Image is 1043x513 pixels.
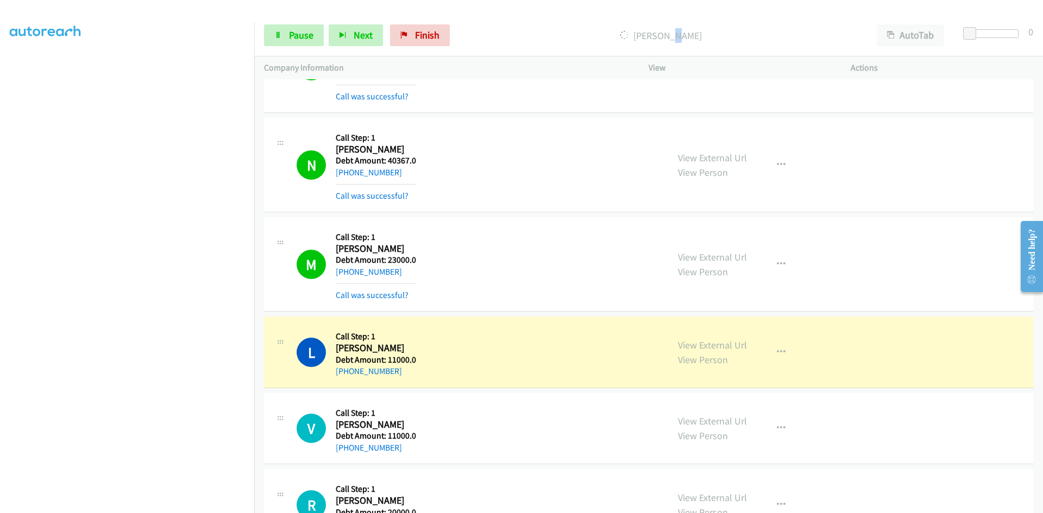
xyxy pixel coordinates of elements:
[336,132,416,143] h5: Call Step: 1
[678,429,728,442] a: View Person
[336,290,409,300] a: Call was successful?
[336,243,416,255] h2: [PERSON_NAME]
[336,143,416,156] h2: [PERSON_NAME]
[336,331,416,342] h5: Call Step: 1
[678,265,728,278] a: View Person
[678,415,747,427] a: View External Url
[336,267,402,277] a: [PHONE_NUMBER]
[336,354,416,365] h5: Debt Amount: 11000.0
[329,24,383,46] button: Next
[264,61,629,74] p: Company Information
[336,442,402,453] a: [PHONE_NUMBER]
[336,419,416,431] h2: [PERSON_NAME]
[1011,213,1043,300] iframe: Resource Center
[678,67,728,79] a: View Person
[336,408,416,419] h5: Call Step: 1
[678,491,747,504] a: View External Url
[415,29,439,41] span: Finish
[297,414,326,443] div: The call is yet to be attempted
[969,29,1019,38] div: Delay between calls (in seconds)
[354,29,373,41] span: Next
[336,484,416,495] h5: Call Step: 1
[297,414,326,443] h1: V
[336,191,409,201] a: Call was successful?
[336,91,409,102] a: Call was successful?
[297,250,326,279] h1: M
[678,339,747,351] a: View External Url
[336,167,402,178] a: [PHONE_NUMBER]
[678,151,747,164] a: View External Url
[678,353,728,366] a: View Person
[297,150,326,180] h1: N
[289,29,313,41] span: Pause
[264,24,324,46] a: Pause
[1028,24,1033,39] div: 0
[297,338,326,367] h1: L
[336,495,416,507] h2: [PERSON_NAME]
[390,24,450,46] a: Finish
[678,251,747,263] a: View External Url
[336,255,416,265] h5: Debt Amount: 23000.0
[649,61,831,74] p: View
[877,24,944,46] button: AutoTab
[678,166,728,179] a: View Person
[851,61,1033,74] p: Actions
[336,430,416,441] h5: Debt Amount: 11000.0
[336,342,416,354] h2: [PERSON_NAME]
[336,366,402,376] a: [PHONE_NUMBER]
[464,28,857,43] p: [PERSON_NAME]
[336,232,416,243] h5: Call Step: 1
[336,155,416,166] h5: Debt Amount: 40367.0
